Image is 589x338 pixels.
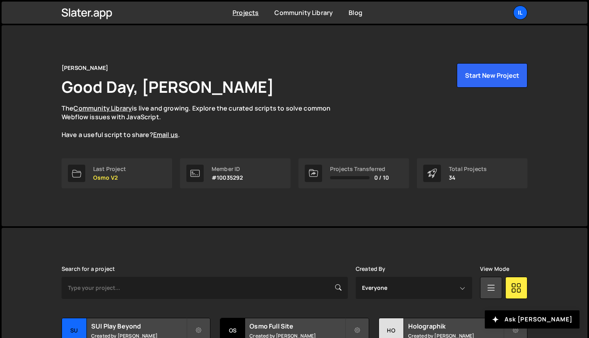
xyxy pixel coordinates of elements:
[62,76,274,98] h1: Good Day, [PERSON_NAME]
[485,310,580,329] button: Ask [PERSON_NAME]
[62,277,348,299] input: Type your project...
[457,63,527,88] button: Start New Project
[212,175,243,181] p: #10035292
[274,8,333,17] a: Community Library
[62,104,346,139] p: The is live and growing. Explore the curated scripts to solve common Webflow issues with JavaScri...
[356,266,386,272] label: Created By
[62,158,172,188] a: Last Project Osmo V2
[212,166,243,172] div: Member ID
[449,175,487,181] p: 34
[91,322,186,330] h2: SUI Play Beyond
[62,63,108,73] div: [PERSON_NAME]
[449,166,487,172] div: Total Projects
[153,130,178,139] a: Email us
[480,266,509,272] label: View Mode
[233,8,259,17] a: Projects
[408,322,503,330] h2: Holographik
[73,104,132,113] a: Community Library
[93,175,126,181] p: Osmo V2
[374,175,389,181] span: 0 / 10
[513,6,527,20] a: Il
[349,8,362,17] a: Blog
[330,166,389,172] div: Projects Transferred
[93,166,126,172] div: Last Project
[249,322,345,330] h2: Osmo Full Site
[62,266,115,272] label: Search for a project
